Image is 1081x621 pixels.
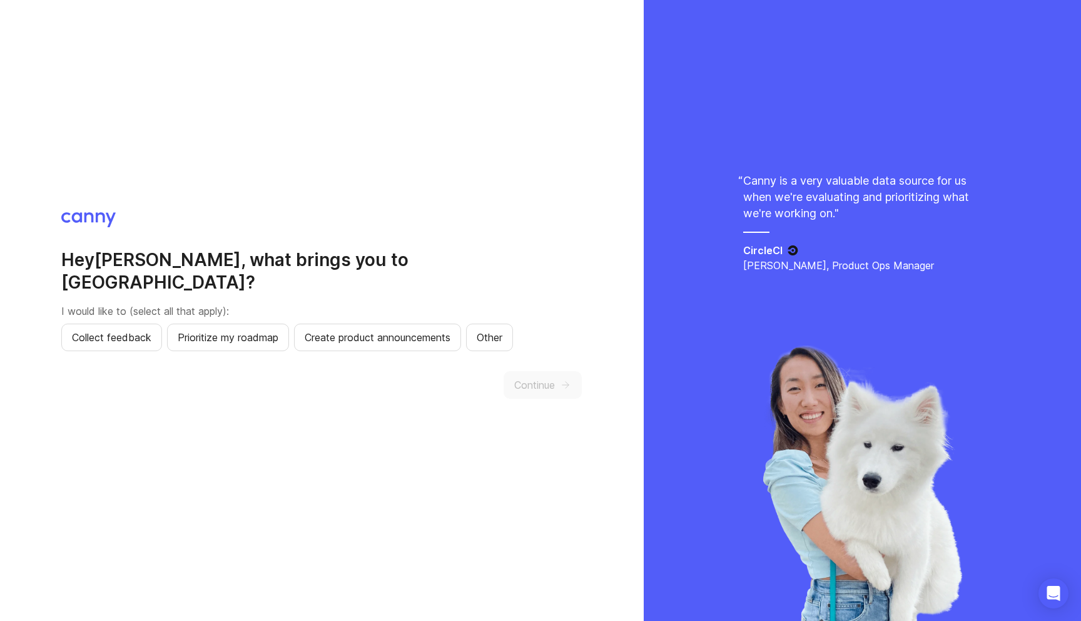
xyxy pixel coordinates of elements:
[305,330,450,345] span: Create product announcements
[294,324,461,351] button: Create product announcements
[504,371,582,399] button: Continue
[167,324,289,351] button: Prioritize my roadmap
[61,249,582,294] h2: Hey [PERSON_NAME] , what brings you to [GEOGRAPHIC_DATA]?
[788,245,798,255] img: CircleCI logo
[477,330,502,345] span: Other
[514,377,555,393] span: Continue
[761,346,965,621] img: liya-429d2be8cea6414bfc71c507a98abbfa.webp
[466,324,513,351] button: Other
[743,258,981,273] p: [PERSON_NAME], Product Ops Manager
[1038,578,1068,608] div: Open Intercom Messenger
[743,243,783,258] h5: CircleCI
[61,324,162,351] button: Collect feedback
[61,212,116,227] img: Canny logo
[743,173,981,222] p: Canny is a very valuable data source for us when we're evaluating and prioritizing what we're wor...
[178,330,278,345] span: Prioritize my roadmap
[61,304,582,319] p: I would like to (select all that apply):
[72,330,151,345] span: Collect feedback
